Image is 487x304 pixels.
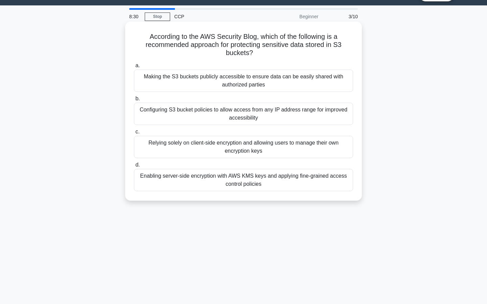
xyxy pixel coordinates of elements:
div: Enabling server-side encryption with AWS KMS keys and applying fine-grained access control policies [134,169,353,191]
div: Making the S3 buckets publicly accessible to ensure data can be easily shared with authorized par... [134,70,353,92]
div: Configuring S3 bucket policies to allow access from any IP address range for improved accessibility [134,103,353,125]
span: d. [135,162,140,168]
span: a. [135,62,140,68]
a: Stop [145,12,170,21]
div: 3/10 [322,10,362,23]
span: b. [135,96,140,101]
div: CCP [170,10,263,23]
div: Relying solely on client-side encryption and allowing users to manage their own encryption keys [134,136,353,158]
span: c. [135,129,139,134]
div: Beginner [263,10,322,23]
h5: According to the AWS Security Blog, which of the following is a recommended approach for protecti... [133,32,354,57]
div: 8:30 [125,10,145,23]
